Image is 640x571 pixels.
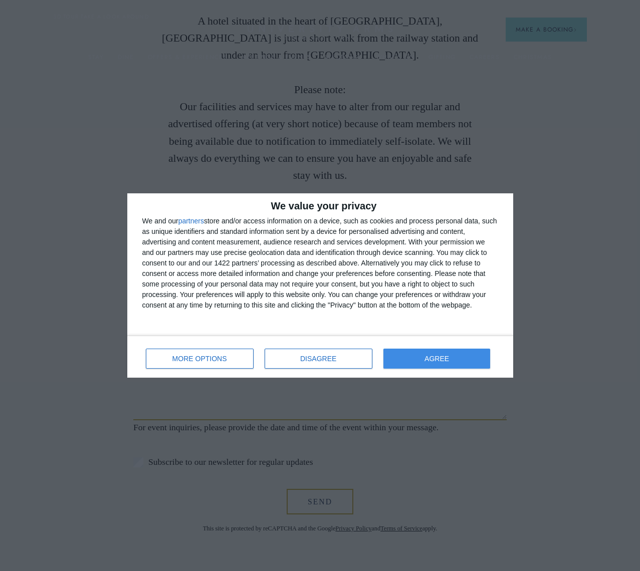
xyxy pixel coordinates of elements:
[142,216,498,311] div: We and our store and/or access information on a device, such as cookies and process personal data...
[142,201,498,211] h2: We value your privacy
[146,349,254,369] button: MORE OPTIONS
[172,355,227,362] span: MORE OPTIONS
[424,355,449,362] span: AGREE
[265,349,372,369] button: DISAGREE
[178,217,204,224] button: partners
[300,355,336,362] span: DISAGREE
[383,349,491,369] button: AGREE
[127,193,513,378] div: qc-cmp2-ui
